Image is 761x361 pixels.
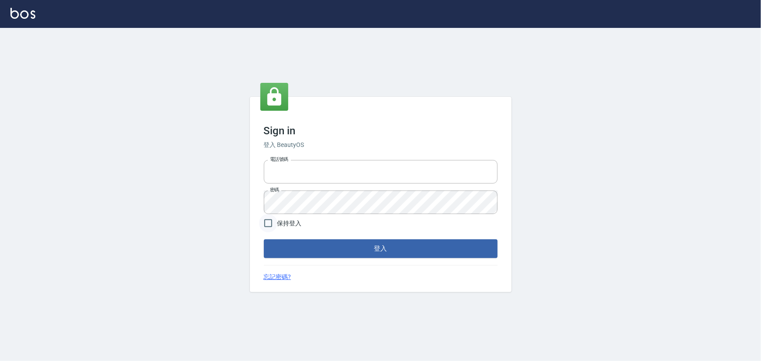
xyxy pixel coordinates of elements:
label: 電話號碼 [270,156,288,163]
h6: 登入 BeautyOS [264,140,498,150]
span: 保持登入 [277,219,302,228]
h3: Sign in [264,125,498,137]
img: Logo [10,8,35,19]
button: 登入 [264,239,498,258]
a: 忘記密碼? [264,272,291,282]
label: 密碼 [270,187,279,193]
